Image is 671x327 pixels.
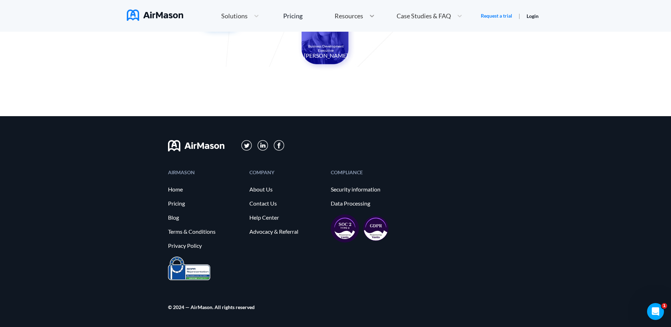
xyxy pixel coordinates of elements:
[331,170,405,175] div: COMPLIANCE
[297,1,356,71] img: Courtney
[331,186,405,193] a: Security information
[304,52,348,59] center: [PERSON_NAME]
[221,13,248,19] span: Solutions
[249,186,324,193] a: About Us
[274,140,284,151] img: svg+xml;base64,PD94bWwgdmVyc2lvbj0iMS4wIiBlbmNvZGluZz0iVVRGLTgiPz4KPHN2ZyB3aWR0aD0iMzBweCIgaGVpZ2...
[241,140,252,151] img: svg+xml;base64,PD94bWwgdmVyc2lvbj0iMS4wIiBlbmNvZGluZz0iVVRGLTgiPz4KPHN2ZyB3aWR0aD0iMzFweCIgaGVpZ2...
[168,214,242,221] a: Blog
[303,44,349,52] center: Business Development Executive
[127,10,183,21] img: AirMason Logo
[647,303,664,320] iframe: Intercom live chat
[481,12,512,19] a: Request a trial
[249,200,324,207] a: Contact Us
[168,200,242,207] a: Pricing
[168,186,242,193] a: Home
[168,228,242,235] a: Terms & Conditions
[168,257,210,280] img: prighter-certificate-eu-7c0b0bead1821e86115914626e15d079.png
[335,13,363,19] span: Resources
[249,170,324,175] div: COMPANY
[397,13,451,19] span: Case Studies & FAQ
[283,10,303,22] a: Pricing
[249,214,324,221] a: Help Center
[283,13,303,19] div: Pricing
[518,12,520,19] span: |
[168,305,255,309] div: © 2024 — AirMason. All rights reserved
[527,13,539,19] a: Login
[331,200,405,207] a: Data Processing
[363,216,389,241] img: gdpr-98ea35551734e2af8fd9405dbdaf8c18.svg
[661,303,667,309] span: 1
[257,140,268,151] img: svg+xml;base64,PD94bWwgdmVyc2lvbj0iMS4wIiBlbmNvZGluZz0iVVRGLTgiPz4KPHN2ZyB3aWR0aD0iMzFweCIgaGVpZ2...
[331,214,359,243] img: soc2-17851990f8204ed92eb8cdb2d5e8da73.svg
[249,228,324,235] a: Advocacy & Referral
[168,243,242,249] a: Privacy Policy
[168,170,242,175] div: AIRMASON
[168,140,224,151] img: svg+xml;base64,PHN2ZyB3aWR0aD0iMTYwIiBoZWlnaHQ9IjMyIiB2aWV3Qm94PSIwIDAgMTYwIDMyIiBmaWxsPSJub25lIi...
